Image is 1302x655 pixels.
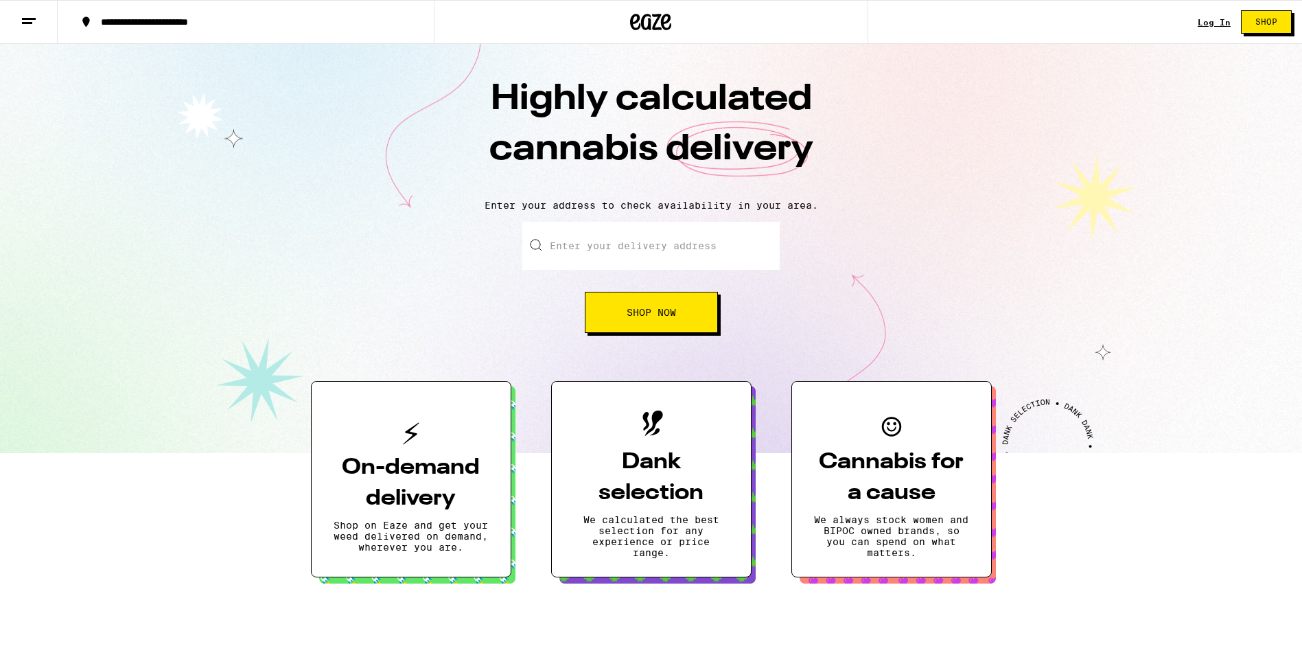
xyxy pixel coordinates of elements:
input: Enter your delivery address [522,222,780,270]
button: Dank selectionWe calculated the best selection for any experience or price range. [551,381,752,577]
p: We always stock women and BIPOC owned brands, so you can spend on what matters. [814,514,969,558]
h3: Cannabis for a cause [814,447,969,509]
h3: Dank selection [574,447,729,509]
button: On-demand deliveryShop on Eaze and get your weed delivered on demand, wherever you are. [311,381,511,577]
span: Shop [1255,18,1277,26]
span: Shop Now [627,308,676,317]
p: We calculated the best selection for any experience or price range. [574,514,729,558]
button: Cannabis for a causeWe always stock women and BIPOC owned brands, so you can spend on what matters. [791,381,992,577]
h1: Highly calculated cannabis delivery [411,75,892,189]
a: Log In [1198,18,1231,27]
button: Shop Now [585,292,718,333]
p: Shop on Eaze and get your weed delivered on demand, wherever you are. [334,520,489,553]
button: Shop [1241,10,1292,34]
h3: On-demand delivery [334,452,489,514]
p: Enter your address to check availability in your area. [14,200,1288,211]
a: Shop [1231,10,1302,34]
